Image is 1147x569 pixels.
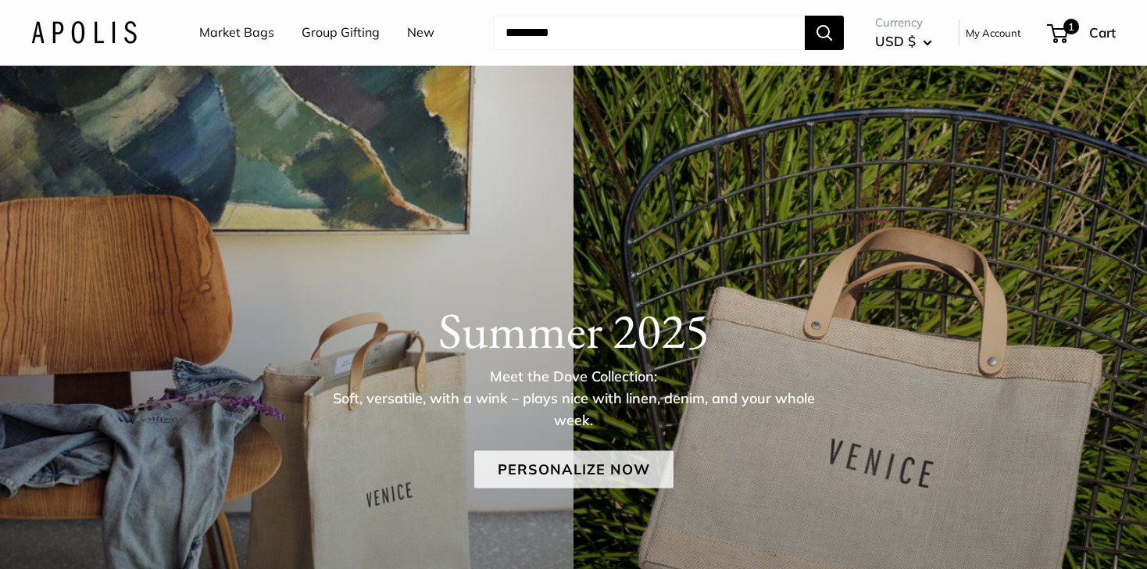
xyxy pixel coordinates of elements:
span: 1 [1063,19,1079,34]
input: Search... [493,16,805,50]
a: Market Bags [199,21,274,45]
p: Meet the Dove Collection: Soft, versatile, with a wink – plays nice with linen, denim, and your w... [320,365,827,431]
button: Search [805,16,844,50]
img: Apolis [31,21,137,44]
a: New [407,21,434,45]
span: Cart [1089,24,1116,41]
span: Currency [875,12,932,34]
a: 1 Cart [1049,20,1116,45]
a: Personalize Now [474,450,674,488]
a: My Account [966,23,1021,42]
a: Group Gifting [302,21,380,45]
span: USD $ [875,33,916,49]
h1: Summer 2025 [31,300,1116,360]
button: USD $ [875,29,932,54]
